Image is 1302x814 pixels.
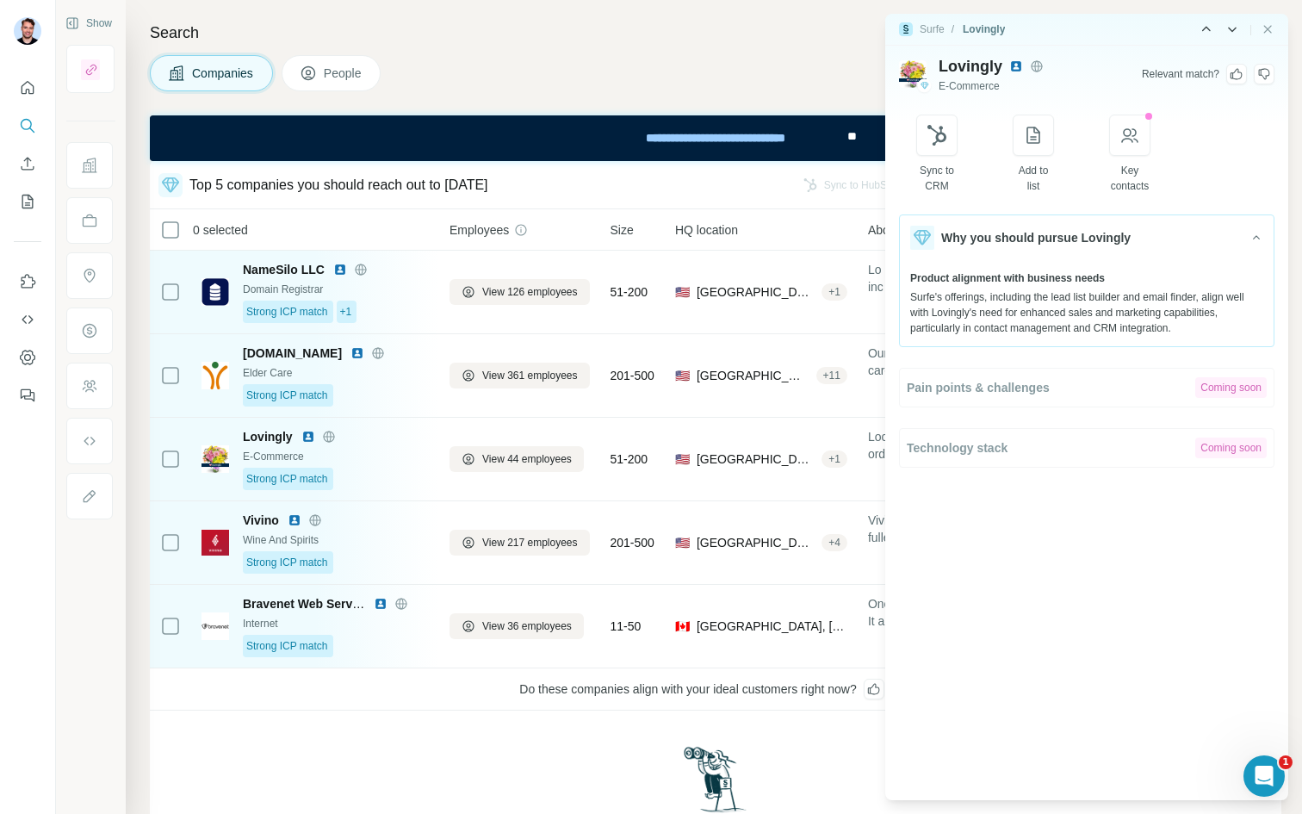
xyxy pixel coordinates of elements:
[939,54,1002,78] span: Lovingly
[482,368,578,383] span: View 361 employees
[1110,163,1150,194] div: Key contacts
[963,22,1005,37] div: Lovingly
[675,367,690,384] span: 🇺🇸
[482,451,572,467] span: View 44 employees
[449,613,584,639] button: View 36 employees
[868,345,1123,379] span: Our mission: To help as many seniors & their caregivers as possible through empathetic, expert gu...
[675,221,738,239] span: HQ location
[952,22,954,37] li: /
[868,261,1123,295] span: Lo IPS Dolor, sit ametc ad Eli sedd eiusmodtem inc utla etdo magn aliq en AD minimvenia quisnos, ...
[1261,22,1274,36] button: Close side panel
[1198,21,1215,38] button: Side panel - Previous
[14,17,41,45] img: Avatar
[675,618,690,635] span: 🇨🇦
[150,21,1281,45] h4: Search
[150,668,1281,711] div: Do these companies align with your ideal customers right now?
[611,450,648,468] span: 51-200
[201,362,229,389] img: Logo of caring.com
[14,110,41,141] button: Search
[14,342,41,373] button: Dashboard
[333,263,347,277] img: LinkedIn logo
[939,78,1000,94] span: E-Commerce
[910,289,1263,336] div: Surfe's offerings, including the lead list builder and email finder, align well with Lovingly's n...
[14,266,41,297] button: Use Surfe on LinkedIn
[816,368,847,383] div: + 11
[899,22,913,36] img: Surfe Logo
[449,446,584,472] button: View 44 employees
[189,175,488,196] div: Top 5 companies you should reach out to [DATE]
[340,304,352,320] span: +1
[14,186,41,217] button: My lists
[201,530,229,556] img: Logo of Vivino
[900,215,1274,260] button: Why you should pursue Lovingly
[201,612,229,640] img: Logo of Bravenet Web Services
[1009,59,1023,73] img: LinkedIn avatar
[449,221,509,239] span: Employees
[14,304,41,335] button: Use Surfe API
[611,618,642,635] span: 11-50
[482,284,578,300] span: View 126 employees
[14,148,41,179] button: Enrich CSV
[907,379,1050,396] span: Pain points & challenges
[14,72,41,103] button: Quick start
[868,428,1123,463] span: Local florists are losing customers and profits to order gatherers because their websites are har...
[868,221,900,239] span: About
[246,555,328,570] span: Strong ICP match
[899,60,927,88] img: Logo of Lovingly
[243,282,429,297] div: Domain Registrar
[697,450,815,468] span: [GEOGRAPHIC_DATA], [US_STATE]
[611,367,654,384] span: 201-500
[941,229,1131,246] span: Why you should pursue Lovingly
[201,278,229,306] img: Logo of NameSilo LLC
[53,10,124,36] button: Show
[374,597,387,611] img: LinkedIn logo
[482,535,578,550] span: View 217 employees
[449,279,590,305] button: View 126 employees
[246,638,328,654] span: Strong ICP match
[243,428,293,445] span: Lovingly
[201,445,229,473] img: Logo of Lovingly
[868,595,1123,630] span: Once upon a time on an island far, far away.... It all started back in [DATE]. [PERSON_NAME], our...
[675,283,690,301] span: 🇺🇸
[14,380,41,411] button: Feedback
[675,534,690,551] span: 🇺🇸
[907,439,1008,457] span: Technology stack
[1142,66,1219,82] div: Relevant match ?
[243,616,429,631] div: Internet
[675,450,690,468] span: 🇺🇸
[697,618,847,635] span: [GEOGRAPHIC_DATA], [GEOGRAPHIC_DATA]
[192,65,255,82] span: Companies
[243,512,279,529] span: Vivino
[821,535,847,550] div: + 4
[1249,22,1252,37] div: |
[821,284,847,300] div: + 1
[868,512,1123,546] span: Vivino empowers people to enjoy wine to the fullest. Wine is about so much more than just a great...
[917,163,958,194] div: Sync to CRM
[1243,755,1285,797] iframe: Intercom live chat
[288,513,301,527] img: LinkedIn logo
[449,530,590,556] button: View 217 employees
[246,304,328,320] span: Strong ICP match
[350,346,364,360] img: LinkedIn logo
[821,451,847,467] div: + 1
[243,345,342,362] span: [DOMAIN_NAME]
[243,597,376,611] span: Bravenet Web Services
[697,534,815,551] span: [GEOGRAPHIC_DATA], [GEOGRAPHIC_DATA]
[1014,163,1054,194] div: Add to list
[900,369,1274,407] button: Pain points & challengesComing soon
[1279,755,1293,769] span: 1
[243,449,429,464] div: E-Commerce
[697,367,809,384] span: [GEOGRAPHIC_DATA], [GEOGRAPHIC_DATA]
[246,471,328,487] span: Strong ICP match
[1224,21,1241,38] button: Side panel - Next
[611,534,654,551] span: 201-500
[900,429,1274,467] button: Technology stackComing soon
[482,618,572,634] span: View 36 employees
[301,430,315,444] img: LinkedIn logo
[246,388,328,403] span: Strong ICP match
[611,221,634,239] span: Size
[243,532,429,548] div: Wine And Spirits
[910,270,1105,286] span: Product alignment with business needs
